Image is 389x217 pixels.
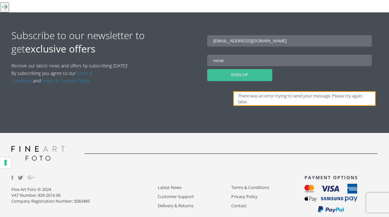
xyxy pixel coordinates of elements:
[231,184,304,191] a: Terms & Conditions
[28,174,34,181] img: Google_Plus.svg
[233,91,375,106] div: There was an error trying to send your message. Please try again later.
[207,55,372,66] input: Name
[11,186,158,204] p: Fine Art Foto © 2024 VAT Number: 839 2616 06 Company Registration Number: 5083485
[207,35,372,47] input: Email
[304,174,378,181] h3: PAYMENT OPTIONS
[25,42,95,55] strong: exclusive offers
[231,202,304,210] a: Contact
[158,184,231,191] a: Latest News
[231,193,304,200] a: Privacy Policy
[304,184,357,213] img: payment_options.svg
[41,78,90,84] a: Privacy & Cookies Policy.
[207,69,272,81] input: SIGN UP
[18,176,23,180] img: twitter.svg
[11,62,131,84] p: Receive our latest news and offers by subscribing [DATE]! By subscribing you agree to our and
[158,193,231,200] a: Customer Support
[158,202,231,210] a: Delivery & Returns
[11,29,194,55] h2: Subscribe to our newsletter to get
[11,146,65,161] img: logo-grey.svg
[11,176,13,180] img: facebook.svg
